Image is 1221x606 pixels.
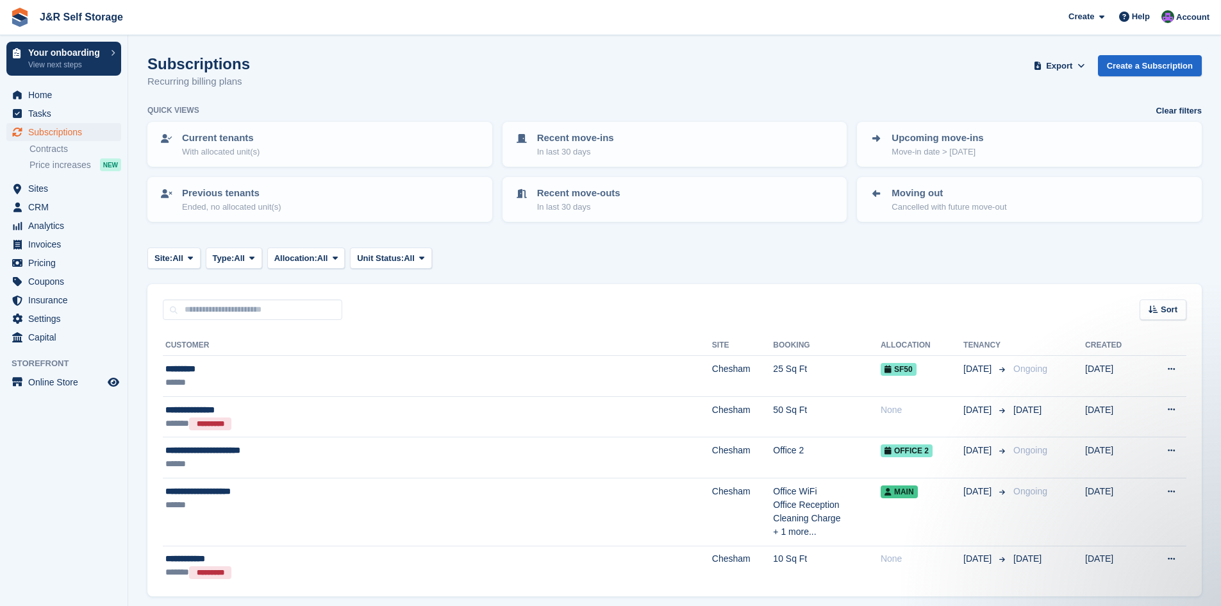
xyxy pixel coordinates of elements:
span: Invoices [28,235,105,253]
span: Office 2 [881,444,933,457]
button: Site: All [147,248,201,269]
th: Site [712,335,774,356]
span: [DATE] [963,444,994,457]
span: Ongoing [1013,364,1047,374]
a: menu [6,273,121,290]
td: Chesham [712,396,774,437]
p: Move-in date > [DATE] [892,146,983,158]
span: [DATE] [963,362,994,376]
a: Recent move-ins In last 30 days [504,123,846,165]
h1: Subscriptions [147,55,250,72]
span: Sort [1161,303,1177,316]
span: Export [1046,60,1072,72]
span: [DATE] [963,485,994,498]
a: Create a Subscription [1098,55,1202,76]
td: Office 2 [773,437,881,478]
td: Chesham [712,478,774,546]
a: menu [6,180,121,198]
td: 10 Sq Ft [773,546,881,586]
p: In last 30 days [537,201,620,214]
span: Tasks [28,105,105,122]
a: Your onboarding View next steps [6,42,121,76]
td: Office WiFi Office Reception Cleaning Charge + 1 more... [773,478,881,546]
a: menu [6,123,121,141]
h6: Quick views [147,105,199,116]
a: Moving out Cancelled with future move-out [858,178,1200,221]
a: J&R Self Storage [35,6,128,28]
td: 25 Sq Ft [773,356,881,397]
span: Price increases [29,159,91,171]
p: Your onboarding [28,48,104,57]
div: None [881,552,963,566]
p: Previous tenants [182,186,281,201]
a: menu [6,217,121,235]
span: All [404,252,415,265]
span: SF50 [881,363,917,376]
a: menu [6,86,121,104]
span: Insurance [28,291,105,309]
span: Ongoing [1013,486,1047,496]
td: [DATE] [1085,478,1143,546]
td: 50 Sq Ft [773,396,881,437]
p: Upcoming move-ins [892,131,983,146]
td: [DATE] [1085,546,1143,586]
span: [DATE] [963,403,994,417]
a: menu [6,373,121,391]
span: Pricing [28,254,105,272]
span: Unit Status: [357,252,404,265]
a: Contracts [29,143,121,155]
span: Capital [28,328,105,346]
a: menu [6,328,121,346]
span: CRM [28,198,105,216]
p: Recurring billing plans [147,74,250,89]
span: Sites [28,180,105,198]
button: Unit Status: All [350,248,431,269]
a: menu [6,310,121,328]
p: With allocated unit(s) [182,146,260,158]
th: Created [1085,335,1143,356]
p: Ended, no allocated unit(s) [182,201,281,214]
th: Customer [163,335,712,356]
p: Cancelled with future move-out [892,201,1006,214]
span: Create [1068,10,1094,23]
div: NEW [100,158,121,171]
span: Ongoing [1013,445,1047,455]
a: menu [6,198,121,216]
th: Tenancy [963,335,1008,356]
span: Settings [28,310,105,328]
span: Account [1176,11,1209,24]
td: Chesham [712,437,774,478]
span: All [172,252,183,265]
span: [DATE] [1013,405,1042,415]
td: Chesham [712,546,774,586]
a: Recent move-outs In last 30 days [504,178,846,221]
button: Type: All [206,248,262,269]
a: menu [6,291,121,309]
a: Upcoming move-ins Move-in date > [DATE] [858,123,1200,165]
td: [DATE] [1085,437,1143,478]
a: Preview store [106,375,121,390]
span: All [234,252,245,265]
p: Recent move-ins [537,131,614,146]
th: Booking [773,335,881,356]
a: Previous tenants Ended, no allocated unit(s) [149,178,491,221]
a: menu [6,254,121,272]
img: Jordan Mahmood [1161,10,1174,23]
td: Chesham [712,356,774,397]
div: None [881,403,963,417]
span: Site: [154,252,172,265]
p: Moving out [892,186,1006,201]
p: In last 30 days [537,146,614,158]
th: Allocation [881,335,963,356]
span: Home [28,86,105,104]
a: Current tenants With allocated unit(s) [149,123,491,165]
p: Current tenants [182,131,260,146]
span: All [317,252,328,265]
p: Recent move-outs [537,186,620,201]
img: stora-icon-8386f47178a22dfd0bd8f6a31ec36ba5ce8667c1dd55bd0f319d3a0aa187defe.svg [10,8,29,27]
button: Export [1031,55,1088,76]
span: Storefront [12,357,128,370]
p: View next steps [28,59,104,71]
button: Allocation: All [267,248,345,269]
span: Online Store [28,373,105,391]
